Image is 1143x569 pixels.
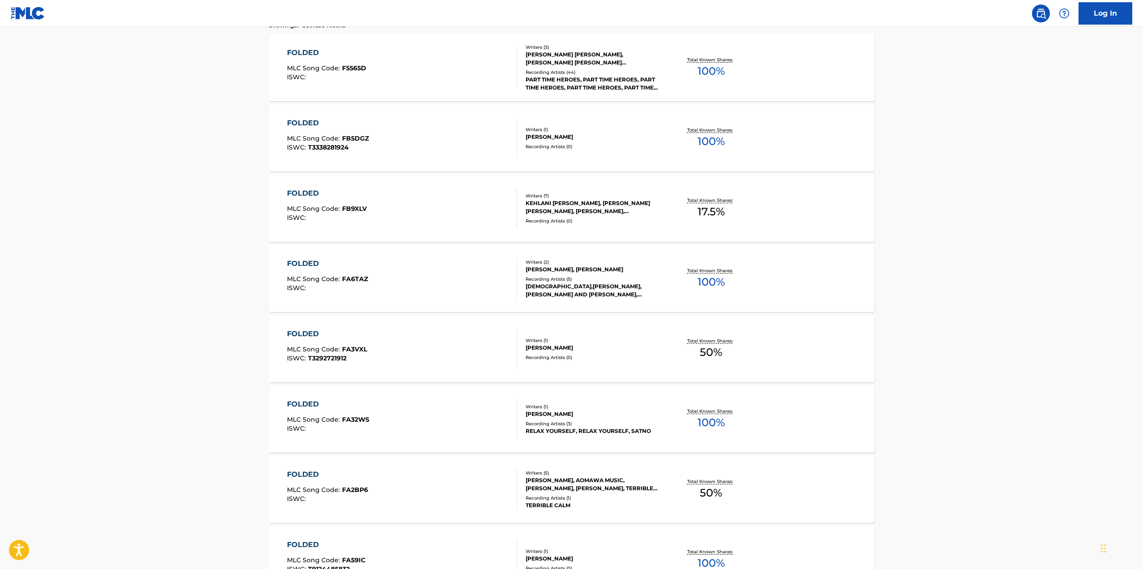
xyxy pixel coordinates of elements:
div: [PERSON_NAME] [526,133,661,141]
span: F5565D [342,64,366,72]
div: KEHLANI [PERSON_NAME], [PERSON_NAME] [PERSON_NAME], [PERSON_NAME], [PERSON_NAME], [PERSON_NAME] [... [526,199,661,215]
a: FOLDEDMLC Song Code:FA2BP6ISWC:Writers (5)[PERSON_NAME], AOMAWA MUSIC, [PERSON_NAME], [PERSON_NAM... [269,456,874,523]
span: MLC Song Code : [287,556,342,564]
div: Writers ( 1 ) [526,403,661,410]
div: [DEMOGRAPHIC_DATA],[PERSON_NAME], [PERSON_NAME] AND [PERSON_NAME], [PERSON_NAME]|JOBII, JOBII, [D... [526,282,661,299]
img: MLC Logo [11,7,45,20]
span: 50 % [700,485,722,501]
span: ISWC : [287,495,308,503]
div: Writers ( 1 ) [526,126,661,133]
div: RELAX YOURSELF, RELAX YOURSELF, SATNO [526,427,661,435]
div: [PERSON_NAME] [PERSON_NAME], [PERSON_NAME] [PERSON_NAME] [PERSON_NAME] [526,51,661,67]
span: FA32WS [342,415,369,424]
span: MLC Song Code : [287,415,342,424]
p: Total Known Shares: [687,338,735,344]
div: Recording Artists ( 0 ) [526,354,661,361]
span: MLC Song Code : [287,486,342,494]
p: Total Known Shares: [687,267,735,274]
div: [PERSON_NAME] [526,410,661,418]
div: Recording Artists ( 0 ) [526,143,661,150]
span: FB5DGZ [342,134,369,142]
span: FA2BP6 [342,486,368,494]
span: T3292721912 [308,354,347,362]
div: Writers ( 2 ) [526,259,661,265]
a: Log In [1079,2,1132,25]
span: 100 % [698,63,725,79]
span: ISWC : [287,284,308,292]
div: Help [1055,4,1073,22]
p: Total Known Shares: [687,408,735,415]
div: Recording Artists ( 1 ) [526,495,661,501]
span: ISWC : [287,214,308,222]
a: FOLDEDMLC Song Code:FB9XLVISWC:Writers (7)KEHLANI [PERSON_NAME], [PERSON_NAME] [PERSON_NAME], [PE... [269,175,874,242]
div: Writers ( 1 ) [526,337,661,344]
span: T3338281924 [308,143,349,151]
img: help [1059,8,1070,19]
div: [PERSON_NAME] [526,555,661,563]
div: [PERSON_NAME], [PERSON_NAME] [526,265,661,274]
div: [PERSON_NAME], AOMAWA MUSIC, [PERSON_NAME], [PERSON_NAME], TERRIBLE CALM [526,476,661,492]
p: Total Known Shares: [687,548,735,555]
span: 100 % [698,274,725,290]
div: FOLDED [287,118,369,128]
span: ISWC : [287,424,308,432]
div: Writers ( 5 ) [526,470,661,476]
span: FA59IC [342,556,365,564]
div: FOLDED [287,539,365,550]
div: Drag [1101,535,1106,562]
div: Writers ( 1 ) [526,548,661,555]
span: MLC Song Code : [287,64,342,72]
span: 100 % [698,133,725,150]
div: TERRIBLE CALM [526,501,661,509]
div: FOLDED [287,399,369,410]
div: FOLDED [287,329,367,339]
span: 100 % [698,415,725,431]
span: ISWC : [287,73,308,81]
p: Total Known Shares: [687,56,735,63]
p: Total Known Shares: [687,197,735,204]
div: Recording Artists ( 3 ) [526,420,661,427]
span: MLC Song Code : [287,275,342,283]
a: FOLDEDMLC Song Code:FA6TAZISWC:Writers (2)[PERSON_NAME], [PERSON_NAME]Recording Artists (5)[DEMOG... [269,245,874,312]
span: FB9XLV [342,205,367,213]
span: MLC Song Code : [287,345,342,353]
p: Total Known Shares: [687,478,735,485]
div: Writers ( 7 ) [526,193,661,199]
span: 17.5 % [698,204,725,220]
div: FOLDED [287,258,368,269]
div: Recording Artists ( 5 ) [526,276,661,282]
div: PART TIME HEROES, PART TIME HEROES, PART TIME HEROES, PART TIME HEROES, PART TIME HEROES [526,76,661,92]
span: ISWC : [287,354,308,362]
span: FA3VXL [342,345,367,353]
a: FOLDEDMLC Song Code:FA32WSISWC:Writers (1)[PERSON_NAME]Recording Artists (3)RELAX YOURSELF, RELAX... [269,385,874,453]
span: MLC Song Code : [287,134,342,142]
span: FA6TAZ [342,275,368,283]
div: FOLDED [287,47,366,58]
a: FOLDEDMLC Song Code:FA3VXLISWC:T3292721912Writers (1)[PERSON_NAME]Recording Artists (0)Total Know... [269,315,874,382]
p: Total Known Shares: [687,127,735,133]
div: Writers ( 3 ) [526,44,661,51]
div: FOLDED [287,469,368,480]
img: search [1036,8,1046,19]
div: Recording Artists ( 0 ) [526,218,661,224]
a: FOLDEDMLC Song Code:FB5DGZISWC:T3338281924Writers (1)[PERSON_NAME]Recording Artists (0)Total Know... [269,104,874,171]
div: FOLDED [287,188,367,199]
a: Public Search [1032,4,1050,22]
span: MLC Song Code : [287,205,342,213]
div: [PERSON_NAME] [526,344,661,352]
div: Recording Artists ( 44 ) [526,69,661,76]
span: ISWC : [287,143,308,151]
iframe: Chat Widget [1098,526,1143,569]
a: FOLDEDMLC Song Code:F5565DISWC:Writers (3)[PERSON_NAME] [PERSON_NAME], [PERSON_NAME] [PERSON_NAME... [269,34,874,101]
span: 50 % [700,344,722,360]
